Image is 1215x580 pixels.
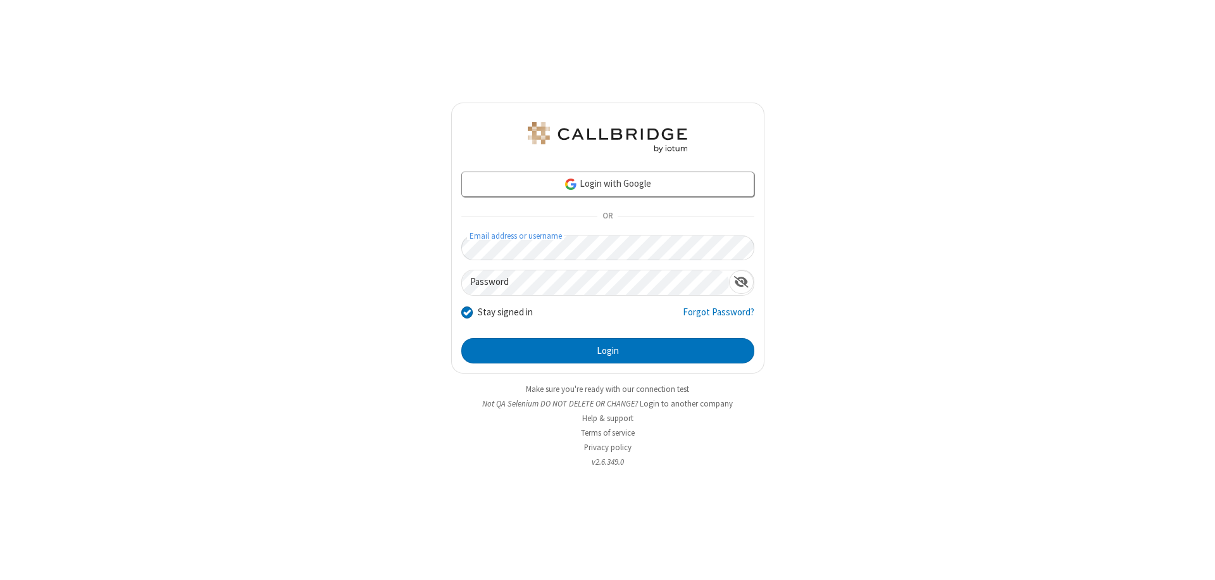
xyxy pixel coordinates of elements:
a: Forgot Password? [683,305,754,329]
a: Login with Google [461,172,754,197]
label: Stay signed in [478,305,533,320]
li: Not QA Selenium DO NOT DELETE OR CHANGE? [451,398,764,410]
img: QA Selenium DO NOT DELETE OR CHANGE [525,122,690,153]
button: Login to another company [640,398,733,410]
span: OR [597,208,618,225]
a: Help & support [582,413,633,424]
input: Password [462,270,729,295]
input: Email address or username [461,236,754,260]
div: Show password [729,270,754,294]
li: v2.6.349.0 [451,456,764,468]
a: Terms of service [581,427,635,438]
button: Login [461,338,754,363]
img: google-icon.png [564,177,578,191]
a: Privacy policy [584,442,632,453]
a: Make sure you're ready with our connection test [526,384,689,394]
